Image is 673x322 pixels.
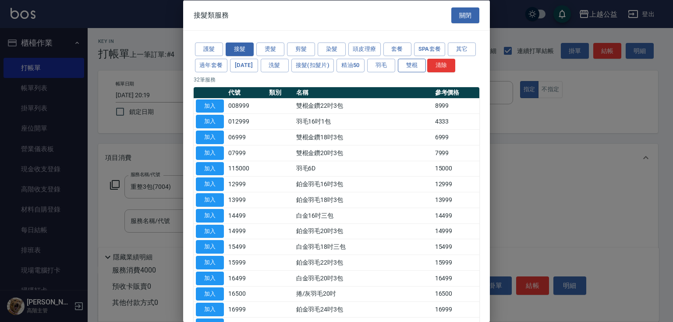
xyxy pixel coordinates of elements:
[226,270,267,286] td: 16499
[318,42,346,56] button: 染髮
[433,145,479,161] td: 7999
[414,42,446,56] button: SPA套餐
[226,255,267,270] td: 15999
[433,161,479,177] td: 15000
[226,129,267,145] td: 06999
[294,145,433,161] td: 雙棍金鑽20吋3包
[226,161,267,177] td: 115000
[196,271,224,285] button: 加入
[196,162,224,175] button: 加入
[294,270,433,286] td: 白金羽毛20吋3包
[226,223,267,239] td: 14999
[230,58,258,72] button: [DATE]
[196,177,224,191] button: 加入
[226,192,267,208] td: 13999
[433,113,479,129] td: 4333
[427,58,455,72] button: 清除
[433,239,479,255] td: 15499
[196,131,224,144] button: 加入
[195,58,227,72] button: 過年套餐
[267,87,294,98] th: 類別
[294,239,433,255] td: 白金羽毛18吋三包
[294,113,433,129] td: 羽毛16吋1包
[398,58,426,72] button: 雙棍
[226,176,267,192] td: 12999
[226,98,267,114] td: 008999
[294,129,433,145] td: 雙棍金鑽18吋3包
[294,98,433,114] td: 雙棍金鑽22吋3包
[383,42,411,56] button: 套餐
[433,129,479,145] td: 6999
[294,301,433,317] td: 鉑金羽毛24吋3包
[294,161,433,177] td: 羽毛6D
[448,42,476,56] button: 其它
[294,176,433,192] td: 鉑金羽毛16吋3包
[195,42,223,56] button: 護髮
[226,87,267,98] th: 代號
[287,42,315,56] button: 剪髮
[336,58,365,72] button: 精油50
[194,75,479,83] p: 32 筆服務
[451,7,479,23] button: 關閉
[226,113,267,129] td: 012999
[226,145,267,161] td: 07999
[256,42,284,56] button: 燙髮
[294,223,433,239] td: 鉑金羽毛20吋3包
[294,87,433,98] th: 名稱
[433,223,479,239] td: 14999
[433,270,479,286] td: 16499
[196,99,224,113] button: 加入
[294,255,433,270] td: 鉑金羽毛22吋3包
[433,255,479,270] td: 15999
[367,58,395,72] button: 羽毛
[433,176,479,192] td: 12999
[348,42,381,56] button: 頭皮理療
[433,192,479,208] td: 13999
[196,287,224,301] button: 加入
[294,286,433,302] td: 捲/灰羽毛20吋
[433,286,479,302] td: 16500
[433,208,479,223] td: 14499
[226,239,267,255] td: 15499
[196,209,224,222] button: 加入
[194,11,229,19] span: 接髮類服務
[196,224,224,238] button: 加入
[226,301,267,317] td: 16999
[433,87,479,98] th: 參考價格
[433,98,479,114] td: 8999
[226,42,254,56] button: 接髮
[226,286,267,302] td: 16500
[261,58,289,72] button: 洗髮
[196,256,224,269] button: 加入
[433,301,479,317] td: 16999
[196,240,224,254] button: 加入
[196,146,224,159] button: 加入
[226,208,267,223] td: 14499
[291,58,334,72] button: 接髮(扣髮片)
[294,192,433,208] td: 鉑金羽毛18吋3包
[294,208,433,223] td: 白金16吋三包
[196,303,224,316] button: 加入
[196,115,224,128] button: 加入
[196,193,224,207] button: 加入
